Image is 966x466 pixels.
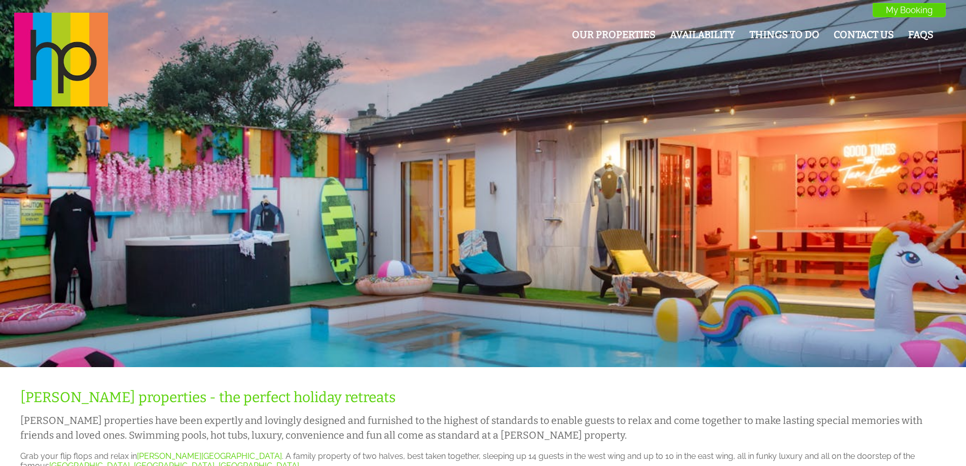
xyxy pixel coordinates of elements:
[834,29,894,41] a: Contact Us
[137,451,282,461] a: [PERSON_NAME][GEOGRAPHIC_DATA]
[14,13,108,106] img: Halula Properties
[670,29,735,41] a: Availability
[20,389,934,406] h1: [PERSON_NAME] properties - the perfect holiday retreats
[749,29,819,41] a: Things To Do
[20,413,934,443] h2: [PERSON_NAME] properties have been expertly and lovingly designed and furnished to the highest of...
[873,3,946,17] a: My Booking
[908,29,934,41] a: FAQs
[572,29,656,41] a: Our Properties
